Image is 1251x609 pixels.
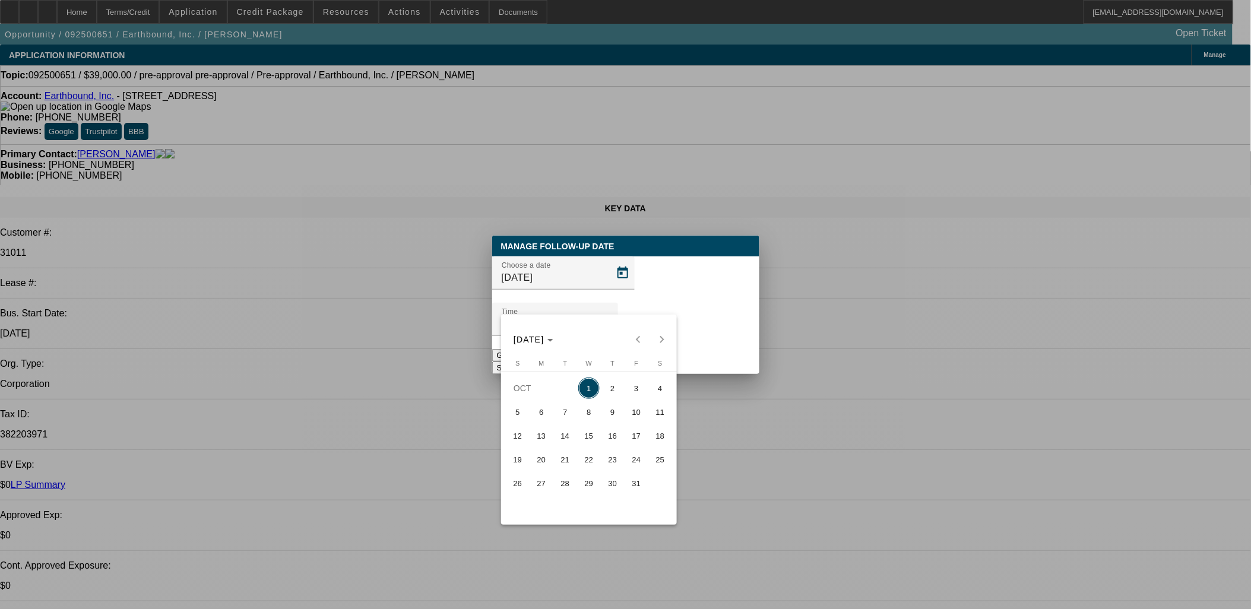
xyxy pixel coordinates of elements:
button: October 8, 2025 [577,400,601,424]
span: S [515,360,520,367]
button: October 13, 2025 [530,424,553,448]
button: October 5, 2025 [506,400,530,424]
span: 27 [531,472,552,494]
button: October 30, 2025 [601,471,625,495]
span: 17 [626,425,647,446]
span: 25 [650,449,671,470]
button: October 21, 2025 [553,448,577,471]
button: October 4, 2025 [648,376,672,400]
button: October 3, 2025 [625,376,648,400]
span: 31 [626,472,647,494]
span: 28 [555,472,576,494]
button: October 14, 2025 [553,424,577,448]
span: 1 [578,378,600,399]
span: 9 [602,401,623,423]
span: 5 [507,401,528,423]
button: October 24, 2025 [625,448,648,471]
span: 14 [555,425,576,446]
span: 23 [602,449,623,470]
button: October 1, 2025 [577,376,601,400]
button: October 6, 2025 [530,400,553,424]
button: October 17, 2025 [625,424,648,448]
td: OCT [506,376,577,400]
button: October 10, 2025 [625,400,648,424]
button: October 7, 2025 [553,400,577,424]
span: 24 [626,449,647,470]
span: [DATE] [514,335,544,344]
button: October 9, 2025 [601,400,625,424]
button: October 26, 2025 [506,471,530,495]
button: October 28, 2025 [553,471,577,495]
span: 22 [578,449,600,470]
span: 26 [507,472,528,494]
span: F [635,360,639,367]
span: 8 [578,401,600,423]
button: October 25, 2025 [648,448,672,471]
button: October 15, 2025 [577,424,601,448]
button: October 11, 2025 [648,400,672,424]
button: October 20, 2025 [530,448,553,471]
span: 4 [650,378,671,399]
span: S [658,360,662,367]
span: 13 [531,425,552,446]
span: 21 [555,449,576,470]
span: 15 [578,425,600,446]
span: T [611,360,615,367]
span: 7 [555,401,576,423]
button: October 23, 2025 [601,448,625,471]
button: October 18, 2025 [648,424,672,448]
button: October 2, 2025 [601,376,625,400]
span: 16 [602,425,623,446]
button: Choose month and year [509,329,558,350]
button: October 19, 2025 [506,448,530,471]
span: W [586,360,592,367]
button: October 27, 2025 [530,471,553,495]
span: 18 [650,425,671,446]
button: October 12, 2025 [506,424,530,448]
span: 12 [507,425,528,446]
span: 3 [626,378,647,399]
button: October 16, 2025 [601,424,625,448]
span: 30 [602,472,623,494]
span: 19 [507,449,528,470]
span: T [563,360,568,367]
span: 29 [578,472,600,494]
span: 20 [531,449,552,470]
span: 2 [602,378,623,399]
span: M [539,360,544,367]
span: 11 [650,401,671,423]
button: October 22, 2025 [577,448,601,471]
span: 10 [626,401,647,423]
span: 6 [531,401,552,423]
button: October 29, 2025 [577,471,601,495]
button: October 31, 2025 [625,471,648,495]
